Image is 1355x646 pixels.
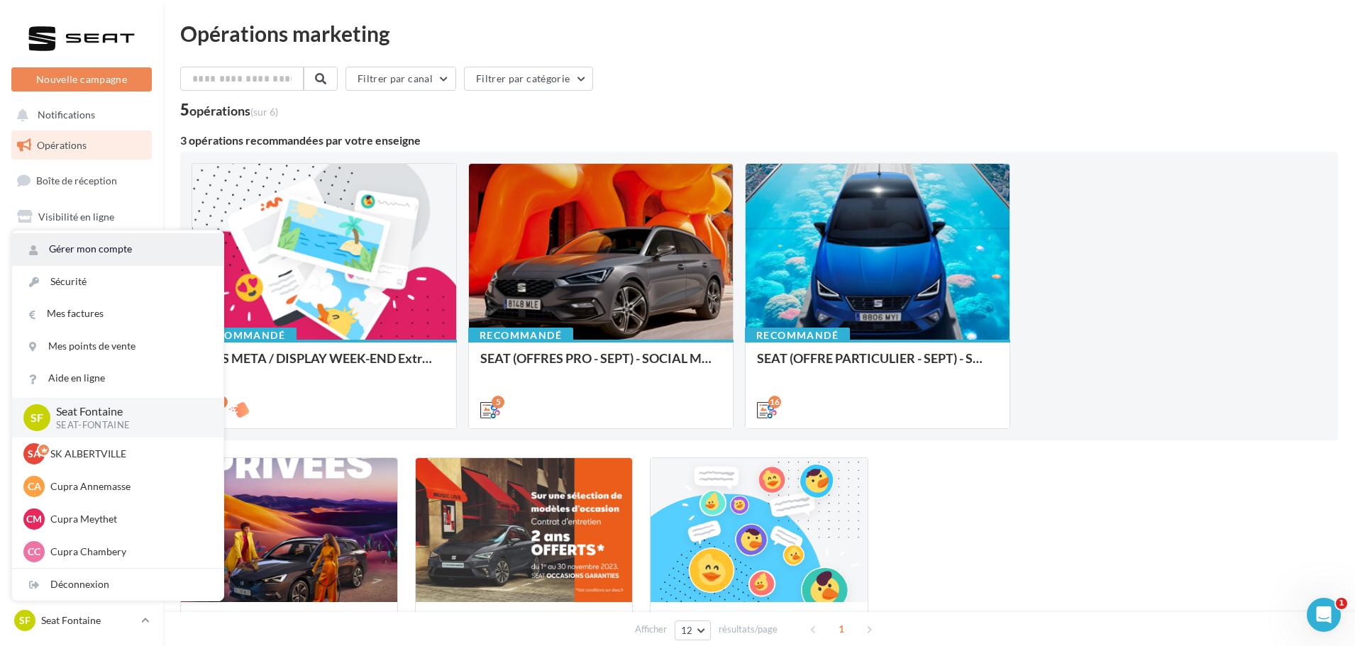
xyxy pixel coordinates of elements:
span: (sur 6) [250,106,278,118]
a: Mes factures [12,298,223,330]
div: opérations [189,104,278,117]
p: SK ALBERTVILLE [50,447,206,461]
span: SF [19,613,31,628]
p: Cupra Meythet [50,512,206,526]
button: Nouvelle campagne [11,67,152,91]
span: 1 [830,618,853,640]
span: 12 [681,625,693,636]
div: 5 [492,396,504,408]
a: SF Seat Fontaine [11,607,152,634]
a: Campagnes [9,238,155,267]
button: Filtrer par catégorie [464,67,593,91]
div: ADS META / DISPLAY WEEK-END Extraordinaire (JPO) Septembre 2025 [204,351,445,379]
a: Opérations [9,130,155,160]
span: SA [28,447,40,461]
span: Notifications [38,109,95,121]
a: Visibilité en ligne [9,202,155,232]
div: 5 [180,102,278,118]
span: Boîte de réception [36,174,117,186]
span: 1 [1336,598,1347,609]
span: Opérations [37,139,87,151]
span: Visibilité en ligne [38,211,114,223]
a: Contacts [9,272,155,302]
button: Filtrer par canal [345,67,456,91]
p: SEAT-FONTAINE [56,419,201,432]
span: SF [31,409,43,425]
div: SEAT (OFFRE PARTICULIER - SEPT) - SOCIAL MEDIA [757,351,998,379]
div: Opérations marketing [180,23,1338,44]
span: Afficher [635,623,667,636]
iframe: Intercom live chat [1307,598,1341,632]
a: Mes points de vente [12,330,223,362]
p: Cupra Chambery [50,545,206,559]
a: Gérer mon compte [12,233,223,265]
a: Aide en ligne [12,362,223,394]
div: Recommandé [745,328,850,343]
p: Cupra Annemasse [50,479,206,494]
a: Médiathèque [9,308,155,338]
span: résultats/page [719,623,778,636]
button: 12 [675,620,711,640]
span: CA [28,479,41,494]
div: 3 opérations recommandées par votre enseigne [180,135,1338,146]
div: 16 [768,396,781,408]
a: Sécurité [12,266,223,298]
p: Seat Fontaine [41,613,135,628]
div: Recommandé [192,328,297,343]
a: Calendrier [9,343,155,373]
div: SEAT (OFFRES PRO - SEPT) - SOCIAL MEDIA [480,351,721,379]
div: Déconnexion [12,569,223,601]
p: Seat Fontaine [56,403,201,420]
span: CM [26,512,42,526]
a: PLV et print personnalisable [9,378,155,420]
a: Campagnes DataOnDemand [9,425,155,467]
a: Boîte de réception [9,165,155,196]
span: CC [28,545,40,559]
div: Recommandé [468,328,573,343]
